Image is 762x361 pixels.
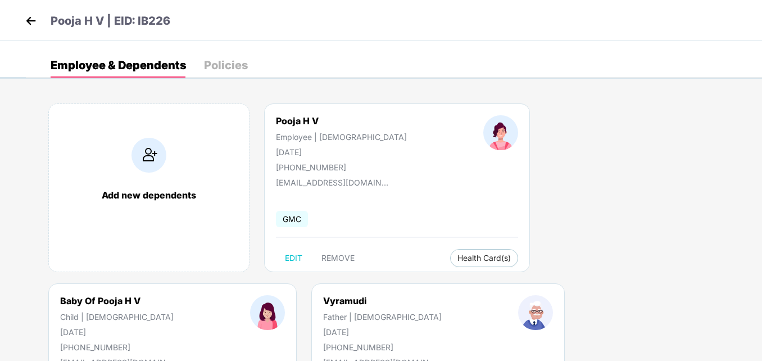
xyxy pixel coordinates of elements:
p: Pooja H V | EID: IB226 [51,12,170,30]
span: GMC [276,211,308,227]
div: [EMAIL_ADDRESS][DOMAIN_NAME] [276,178,388,187]
button: Health Card(s) [450,249,518,267]
div: Add new dependents [60,189,238,201]
div: Vyramudi [323,295,442,306]
div: Policies [204,60,248,71]
img: profileImage [518,295,553,330]
div: [PHONE_NUMBER] [60,342,174,352]
div: [DATE] [60,327,174,337]
img: profileImage [250,295,285,330]
div: Child | [DEMOGRAPHIC_DATA] [60,312,174,322]
div: Employee | [DEMOGRAPHIC_DATA] [276,132,407,142]
div: [PHONE_NUMBER] [276,163,407,172]
button: EDIT [276,249,311,267]
div: Baby Of Pooja H V [60,295,174,306]
div: [PHONE_NUMBER] [323,342,442,352]
div: Employee & Dependents [51,60,186,71]
div: Father | [DEMOGRAPHIC_DATA] [323,312,442,322]
img: addIcon [131,138,166,173]
div: Pooja H V [276,115,407,127]
span: Health Card(s) [457,255,511,261]
img: profileImage [483,115,518,150]
span: REMOVE [321,254,355,263]
span: EDIT [285,254,302,263]
button: REMOVE [312,249,364,267]
div: [DATE] [276,147,407,157]
div: [DATE] [323,327,442,337]
img: back [22,12,39,29]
